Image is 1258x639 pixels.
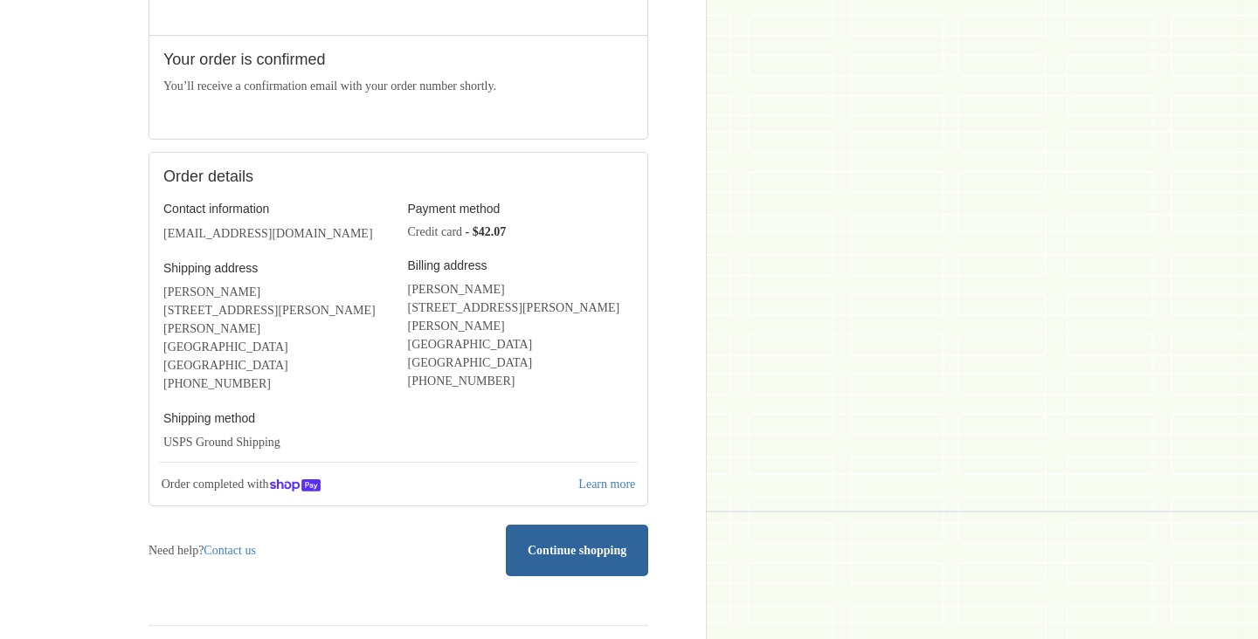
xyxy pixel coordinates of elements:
[163,410,390,426] h3: Shipping method
[163,167,398,187] h2: Order details
[159,473,577,496] p: Order completed with
[528,544,626,557] span: Continue shopping
[408,258,634,273] h3: Billing address
[408,280,634,390] address: [PERSON_NAME] [STREET_ADDRESS][PERSON_NAME][PERSON_NAME] [GEOGRAPHIC_DATA] [GEOGRAPHIC_DATA] ‎[PH...
[204,544,256,557] a: Contact us
[163,50,633,70] h2: Your order is confirmed
[163,433,390,451] p: USPS Ground Shipping
[577,475,637,495] a: Learn more about Shop Pay
[506,525,648,576] a: Continue shopping
[408,201,634,216] h3: Payment method
[466,225,507,238] span: - $42.07
[163,283,390,393] address: [PERSON_NAME] [STREET_ADDRESS][PERSON_NAME][PERSON_NAME] [GEOGRAPHIC_DATA] [GEOGRAPHIC_DATA] ‎[PH...
[163,227,373,240] bdo: [EMAIL_ADDRESS][DOMAIN_NAME]
[163,77,633,95] p: You’ll receive a confirmation email with your order number shortly.
[163,201,390,216] h3: Contact information
[163,260,390,276] h3: Shipping address
[149,541,256,560] p: Need help?
[408,225,463,238] span: Credit card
